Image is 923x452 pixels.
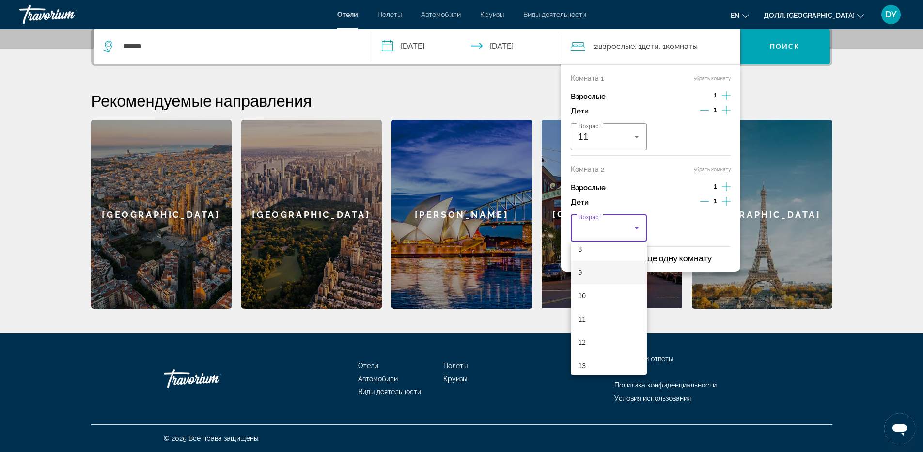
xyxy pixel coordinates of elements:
[579,290,586,302] span: 10
[579,337,586,348] span: 12
[571,238,647,261] mat-option: 8 лет от роду
[571,354,647,377] mat-option: 13 лет от роду
[579,360,586,371] span: 13
[571,307,647,331] mat-option: 11 лет от роду
[579,243,582,255] span: 8
[579,313,586,325] span: 11
[579,267,582,278] span: 9
[884,413,915,444] iframe: Кнопка запуска окна обмена сообщениями
[571,284,647,307] mat-option: 10 лет от роду
[571,331,647,354] mat-option: 12 лет от роду
[571,261,647,284] mat-option: 9 лет от роду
